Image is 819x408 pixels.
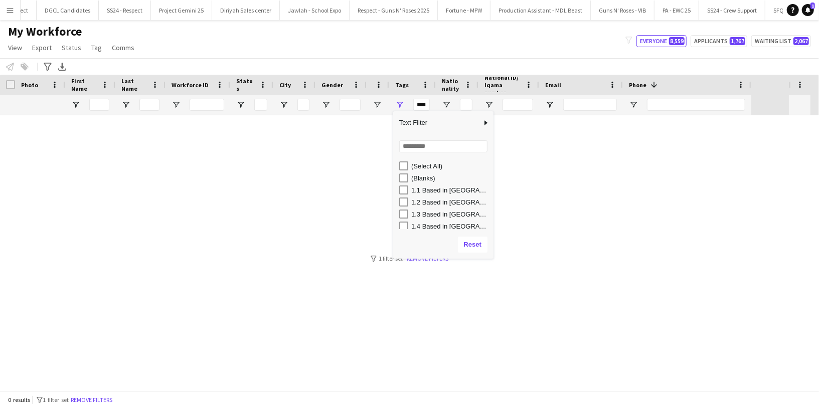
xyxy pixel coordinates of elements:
[591,1,654,20] button: Guns N' Roses - VIB
[112,43,134,52] span: Comms
[484,100,494,109] button: Open Filter Menu
[411,162,490,170] div: (Select All)
[321,81,343,89] span: Gender
[121,77,147,92] span: Last Name
[399,140,487,152] input: Search filter values
[411,174,490,182] div: (Blanks)
[484,74,521,96] span: National ID/ Iqama number
[503,99,533,111] input: National ID/ Iqama number Filter Input
[438,1,490,20] button: Fortune - MPW
[411,223,490,230] div: 1.4 Based in [GEOGRAPHIC_DATA]
[395,100,404,109] button: Open Filter Menu
[99,1,151,20] button: SS24 - Respect
[108,41,138,54] a: Comms
[62,43,81,52] span: Status
[393,114,481,131] span: Text Filter
[545,100,554,109] button: Open Filter Menu
[458,237,487,253] button: Reset
[442,100,451,109] button: Open Filter Menu
[442,77,460,92] span: Nationality
[563,99,617,111] input: Email Filter Input
[212,1,280,20] button: Diriyah Sales center
[236,100,245,109] button: Open Filter Menu
[172,81,209,89] span: Workforce ID
[37,1,99,20] button: DGCL Candidates
[21,81,38,89] span: Photo
[280,1,350,20] button: Jawlah - School Expo
[636,35,687,47] button: Everyone8,559
[32,43,52,52] span: Export
[629,81,646,89] span: Phone
[629,100,638,109] button: Open Filter Menu
[411,186,490,194] div: 1.1 Based in [GEOGRAPHIC_DATA]
[395,81,409,89] span: Tags
[810,3,815,9] span: 1
[254,99,267,111] input: Status Filter Input
[58,41,85,54] a: Status
[490,1,591,20] button: Production Assistant - MDL Beast
[393,111,494,259] div: Column Filter
[321,100,331,109] button: Open Filter Menu
[190,99,224,111] input: Workforce ID Filter Input
[297,99,309,111] input: City Filter Input
[669,37,685,45] span: 8,559
[71,77,97,92] span: First Name
[8,43,22,52] span: View
[279,100,288,109] button: Open Filter Menu
[545,81,561,89] span: Email
[172,100,181,109] button: Open Filter Menu
[42,61,54,73] app-action-btn: Advanced filters
[91,43,102,52] span: Tag
[89,99,109,111] input: First Name Filter Input
[43,396,69,403] span: 1 filter set
[236,77,255,92] span: Status
[647,99,745,111] input: Phone Filter Input
[460,99,472,111] input: Nationality Filter Input
[793,37,809,45] span: 2,067
[802,4,814,16] a: 1
[654,1,699,20] button: PA - EWC 25
[751,35,811,47] button: Waiting list2,067
[411,211,490,218] div: 1.3 Based in [GEOGRAPHIC_DATA]
[71,100,80,109] button: Open Filter Menu
[4,41,26,54] a: View
[765,1,792,20] button: SFQ
[87,41,106,54] a: Tag
[699,1,765,20] button: SS24 - Crew Support
[69,394,114,405] button: Remove filters
[6,80,15,89] input: Column with Header Selection
[28,41,56,54] a: Export
[279,81,291,89] span: City
[691,35,747,47] button: Applicants1,767
[411,198,490,206] div: 1.2 Based in [GEOGRAPHIC_DATA]
[350,1,438,20] button: Respect - Guns N' Roses 2025
[730,37,745,45] span: 1,767
[371,255,448,262] div: 1 filter set
[407,255,448,262] a: Remove filters
[139,99,159,111] input: Last Name Filter Input
[373,100,382,109] button: Open Filter Menu
[8,24,82,39] span: My Workforce
[121,100,130,109] button: Open Filter Menu
[371,243,448,251] div: 0 results
[151,1,212,20] button: Project Gemini 25
[56,61,68,73] app-action-btn: Export XLSX
[340,99,361,111] input: Gender Filter Input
